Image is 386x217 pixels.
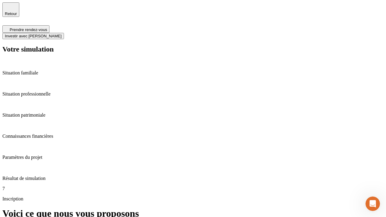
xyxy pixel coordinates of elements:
[2,176,384,181] p: Résultat de simulation
[5,11,17,16] span: Retour
[2,134,384,139] p: Connaissances financières
[365,197,380,211] iframe: Intercom live chat
[2,25,49,33] button: Prendre rendez-vous
[2,2,19,17] button: Retour
[2,70,384,76] p: Situation familiale
[10,27,47,32] span: Prendre rendez-vous
[5,34,62,38] span: Investir avec [PERSON_NAME]
[2,186,384,191] p: 7
[2,112,384,118] p: Situation patrimoniale
[2,45,384,53] h2: Votre simulation
[2,155,384,160] p: Paramètres du projet
[2,33,64,39] button: Investir avec [PERSON_NAME]
[2,196,384,202] p: Inscription
[2,91,384,97] p: Situation professionnelle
